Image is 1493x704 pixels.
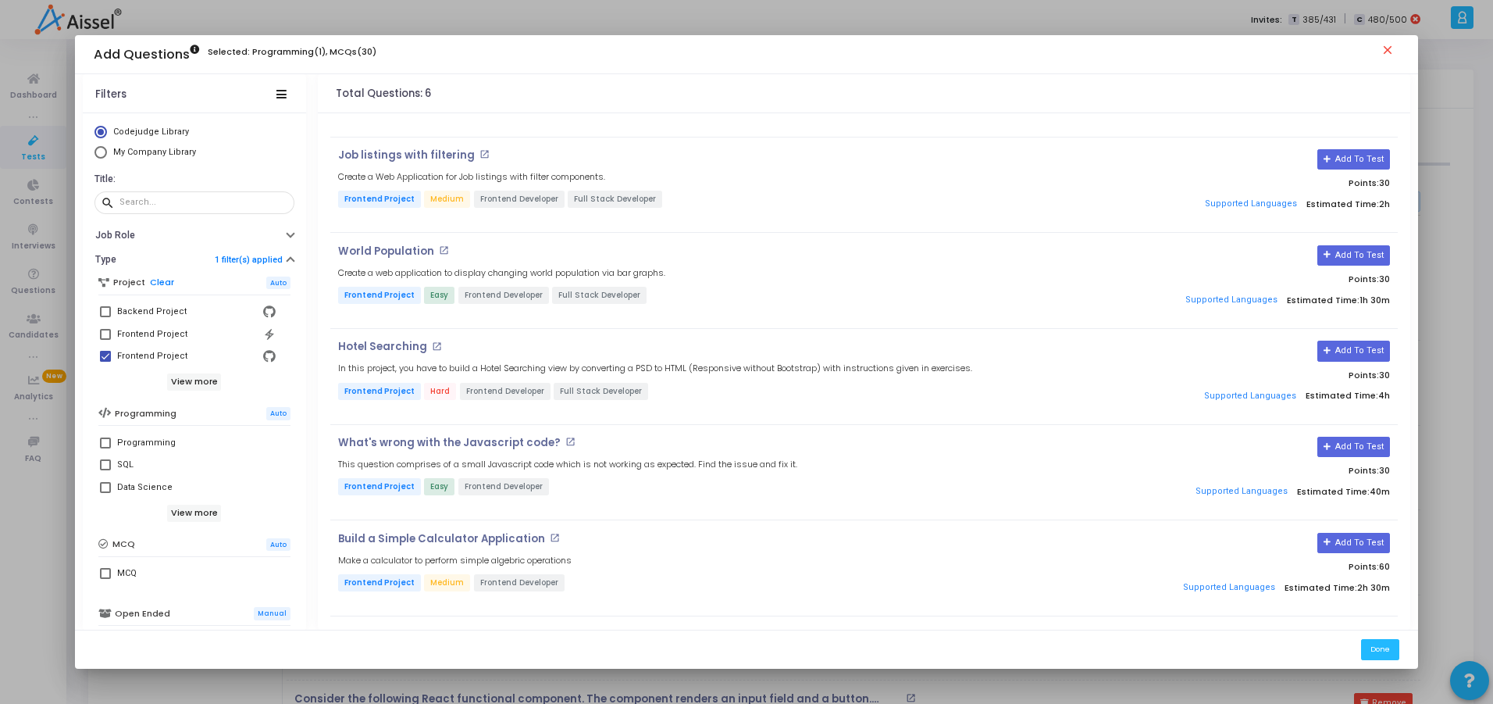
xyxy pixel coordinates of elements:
[1178,577,1280,600] button: Supported Languages
[1049,178,1390,188] p: Points:
[117,564,137,583] div: MCQ
[167,505,221,522] h6: View more
[117,347,187,366] div: Frontend Project
[266,277,290,290] span: Auto
[117,434,176,452] div: Programming
[208,47,376,57] h6: Selected: Programming(1), MCQs(30)
[113,147,196,157] span: My Company Library
[338,172,605,182] h5: Create a Web Application for Job listings with filter components.
[1049,577,1390,600] p: Estimated Time:
[1381,43,1399,62] mat-icon: close
[1381,103,1390,113] span: 1h
[338,437,561,449] p: What's wrong with the Javascript code?
[95,230,135,241] h6: Job Role
[113,127,189,137] span: Codejudge Library
[1379,464,1390,477] span: 30
[1180,289,1282,313] button: Supported Languages
[94,126,294,163] mat-radio-group: Select Library
[95,254,116,266] h6: Type
[254,607,290,620] span: Manual
[424,478,454,495] span: Easy
[338,459,797,470] h5: This question comprises of a small Javascript code which is not working as expected. Find the iss...
[338,191,421,208] span: Frontend Project
[554,383,648,400] span: Full Stack Developer
[1378,391,1390,401] span: 4h
[338,478,421,495] span: Frontend Project
[1049,384,1390,408] p: Estimated Time:
[424,574,470,591] span: Medium
[338,383,421,400] span: Frontend Project
[338,341,427,353] p: Hotel Searching
[94,173,290,185] h6: Title:
[1049,193,1390,216] p: Estimated Time:
[117,325,187,344] div: Frontend Project
[338,574,421,591] span: Frontend Project
[167,373,221,391] h6: View more
[338,287,421,304] span: Frontend Project
[1379,369,1390,381] span: 30
[460,383,551,400] span: Frontend Developer
[266,407,290,420] span: Auto
[1199,384,1301,408] button: Supported Languages
[117,478,173,497] div: Data Science
[1317,149,1390,170] button: Add To Test
[565,437,575,447] mat-icon: open_in_new
[113,277,145,288] h6: Project
[479,149,490,159] mat-icon: open_in_new
[1370,487,1390,497] span: 40m
[83,223,306,248] button: Job Role
[458,478,549,495] span: Frontend Developer
[1317,245,1390,266] button: Add To Test
[117,456,134,474] div: SQL
[119,198,288,207] input: Search...
[1317,437,1390,457] button: Add To Test
[150,277,174,288] a: Clear
[115,609,170,619] h6: Open Ended
[1190,481,1292,504] button: Supported Languages
[94,47,199,63] h3: Add Questions
[115,409,176,419] h6: Programming
[550,533,560,543] mat-icon: open_in_new
[458,287,549,304] span: Frontend Developer
[474,574,565,591] span: Frontend Developer
[1049,274,1390,284] p: Points:
[95,88,126,101] div: Filters
[424,191,470,208] span: Medium
[338,533,545,545] p: Build a Simple Calculator Application
[1379,177,1390,189] span: 30
[1049,370,1390,381] p: Points:
[338,245,434,258] p: World Population
[112,539,135,549] h6: MCQ
[1379,199,1390,209] span: 2h
[1049,289,1390,313] p: Estimated Time:
[1379,560,1390,573] span: 60
[266,538,290,552] span: Auto
[117,302,187,321] div: Backend Project
[1379,273,1390,285] span: 30
[432,341,442,352] mat-icon: open_in_new
[552,287,647,304] span: Full Stack Developer
[474,191,565,208] span: Frontend Developer
[1357,583,1390,593] span: 2h 30m
[336,88,431,100] h4: Total Questions: 6
[1361,639,1399,660] button: Done
[1317,533,1390,553] button: Add To Test
[338,363,972,373] h5: In this project, you have to build a Hotel Searching view by converting a PSD to HTML (Responsive...
[424,287,454,304] span: Easy
[338,149,475,162] p: Job listings with filtering
[424,383,456,400] span: Hard
[1317,341,1390,361] button: Add To Test
[1359,295,1390,306] span: 1h 30m
[101,195,119,209] mat-icon: search
[1199,193,1302,216] button: Supported Languages
[83,248,306,272] button: Type1 filter(s) applied
[338,268,665,278] h5: Create a web application to display changing world population via bar graphs.
[439,245,449,256] mat-icon: open_in_new
[215,255,283,265] a: 1 filter(s) applied
[1049,481,1390,504] p: Estimated Time:
[338,556,572,566] h5: Make a calculator to perform simple algebric operations
[1049,562,1390,572] p: Points:
[1049,466,1390,476] p: Points:
[568,191,662,208] span: Full Stack Developer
